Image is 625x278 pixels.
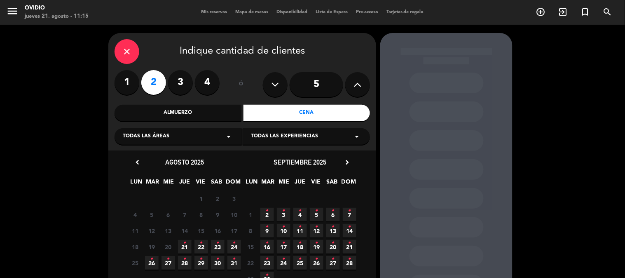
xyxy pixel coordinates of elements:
span: JUE [293,177,307,191]
span: 15 [194,224,208,238]
span: 21 [343,240,356,254]
span: 11 [293,224,307,238]
i: • [348,220,351,233]
span: 28 [343,256,356,270]
div: jueves 21. agosto - 11:15 [25,12,89,21]
div: ó [228,70,255,99]
i: • [200,252,203,266]
i: • [282,252,285,266]
span: DOM [226,177,240,191]
span: 12 [145,224,159,238]
span: Mapa de mesas [231,10,272,14]
span: VIE [194,177,208,191]
label: 4 [195,70,220,95]
span: Tarjetas de regalo [382,10,428,14]
i: • [332,220,335,233]
span: 22 [244,256,257,270]
span: 18 [129,240,142,254]
span: 2 [211,192,225,205]
i: exit_to_app [558,7,568,17]
span: 15 [244,240,257,254]
span: SAB [325,177,339,191]
i: • [216,236,219,250]
span: 17 [227,224,241,238]
span: 31 [227,256,241,270]
span: 25 [293,256,307,270]
span: 26 [310,256,323,270]
i: • [348,252,351,266]
span: 23 [260,256,274,270]
i: • [216,252,219,266]
span: MIE [277,177,291,191]
span: 19 [145,240,159,254]
span: 9 [211,208,225,221]
i: • [315,220,318,233]
span: 10 [277,224,290,238]
span: 23 [211,240,225,254]
i: • [200,236,203,250]
span: septiembre 2025 [274,158,326,166]
span: Todas las áreas [123,132,169,141]
i: • [183,252,186,266]
span: 13 [326,224,340,238]
i: • [266,220,269,233]
i: • [150,252,153,266]
span: Lista de Espera [311,10,352,14]
i: • [299,204,302,217]
span: VIE [309,177,323,191]
span: 2 [260,208,274,221]
span: 25 [129,256,142,270]
span: 8 [244,224,257,238]
span: SAB [210,177,224,191]
span: 5 [310,208,323,221]
i: • [348,236,351,250]
button: menu [6,5,19,20]
span: MAR [146,177,159,191]
label: 3 [168,70,193,95]
i: add_circle_outline [536,7,546,17]
i: • [332,252,335,266]
span: 16 [260,240,274,254]
span: 9 [260,224,274,238]
span: 28 [178,256,192,270]
span: 5 [145,208,159,221]
span: 27 [162,256,175,270]
span: 24 [277,256,290,270]
span: 14 [343,224,356,238]
span: Mis reservas [197,10,231,14]
label: 2 [141,70,166,95]
span: MAR [261,177,275,191]
span: 26 [145,256,159,270]
span: 6 [162,208,175,221]
i: turned_in_not [581,7,590,17]
span: 4 [129,208,142,221]
i: chevron_right [343,158,351,167]
span: 3 [277,208,290,221]
div: Ovidio [25,4,89,12]
i: • [299,252,302,266]
span: JUE [178,177,192,191]
i: arrow_drop_down [224,132,234,141]
i: search [603,7,613,17]
span: 3 [227,192,241,205]
i: • [183,236,186,250]
span: 18 [293,240,307,254]
i: • [282,220,285,233]
span: LUN [130,177,143,191]
i: • [233,236,236,250]
span: 1 [194,192,208,205]
i: • [266,252,269,266]
i: • [266,204,269,217]
i: • [332,204,335,217]
span: 20 [162,240,175,254]
span: Todas las experiencias [251,132,318,141]
span: 10 [227,208,241,221]
span: 29 [194,256,208,270]
i: • [332,236,335,250]
label: 1 [115,70,139,95]
span: 11 [129,224,142,238]
i: • [233,252,236,266]
span: 8 [194,208,208,221]
i: • [266,236,269,250]
span: 20 [326,240,340,254]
